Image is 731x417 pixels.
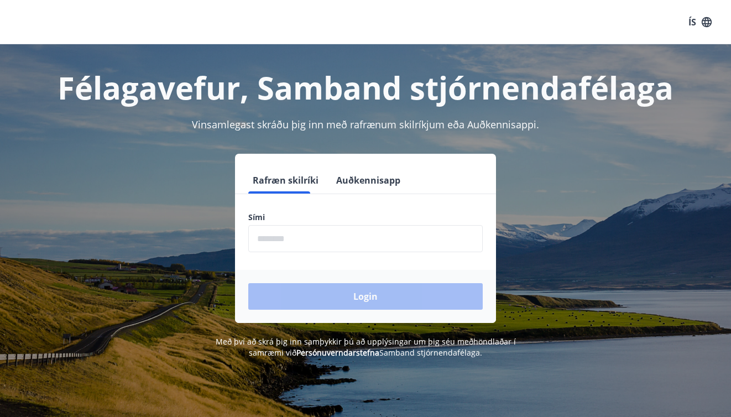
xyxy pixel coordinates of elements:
span: Með því að skrá þig inn samþykkir þú að upplýsingar um þig séu meðhöndlaðar í samræmi við Samband... [216,336,516,358]
button: Auðkennisapp [332,167,405,194]
a: Persónuverndarstefna [296,347,379,358]
button: Rafræn skilríki [248,167,323,194]
button: ÍS [682,12,718,32]
label: Sími [248,212,483,223]
span: Vinsamlegast skráðu þig inn með rafrænum skilríkjum eða Auðkennisappi. [192,118,539,131]
h1: Félagavefur, Samband stjórnendafélaga [13,66,718,108]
